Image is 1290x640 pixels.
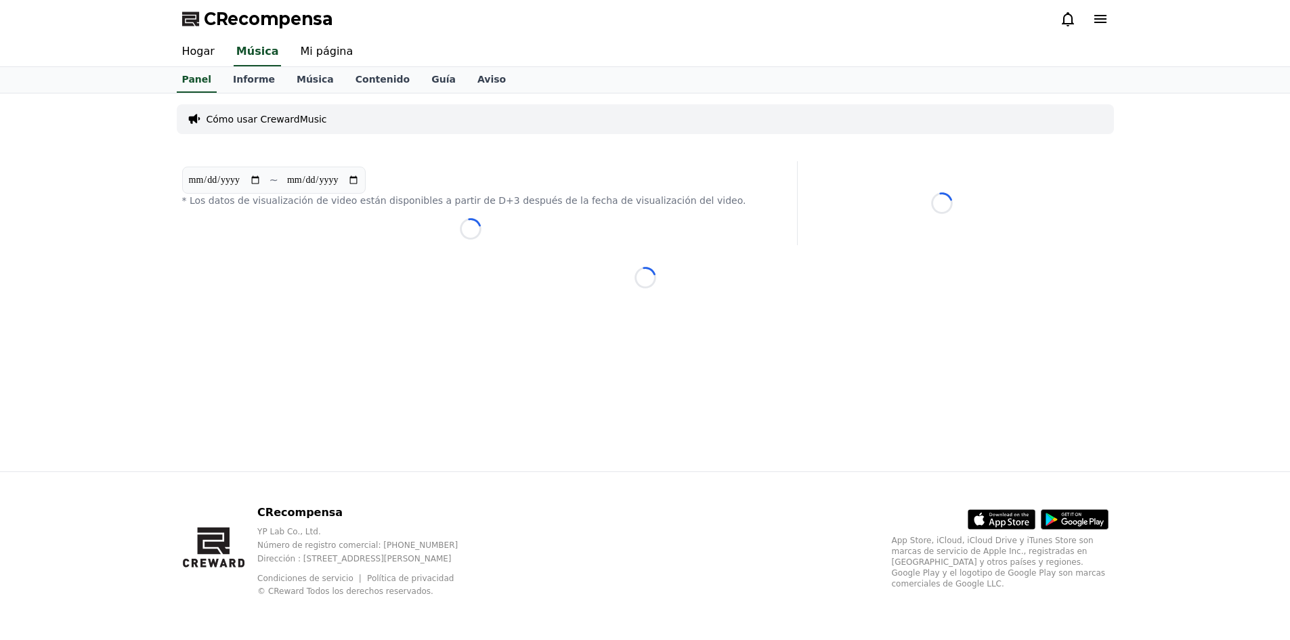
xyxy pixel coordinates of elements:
[233,74,275,85] font: Informe
[234,38,282,66] a: Música
[257,586,433,596] font: © CReward Todos los derechos reservados.
[236,45,279,58] font: Música
[182,8,332,30] a: CRecompensa
[171,38,225,66] a: Hogar
[345,67,421,93] a: Contenido
[257,527,321,536] font: YP Lab Co., Ltd.
[270,173,278,186] font: ~
[207,112,327,126] a: Cómo usar CrewardMusic
[257,540,458,550] font: Número de registro comercial: [PHONE_NUMBER]
[257,506,343,519] font: CRecompensa
[182,74,212,85] font: Panel
[204,9,332,28] font: CRecompensa
[300,45,353,58] font: Mi página
[286,67,345,93] a: Música
[356,74,410,85] font: Contenido
[222,67,286,93] a: Informe
[182,195,746,206] font: * Los datos de visualización de video están disponibles a partir de D+3 después de la fecha de vi...
[182,45,215,58] font: Hogar
[257,574,364,583] a: Condiciones de servicio
[431,74,456,85] font: Guía
[892,536,1106,589] font: App Store, iCloud, iCloud Drive y iTunes Store son marcas de servicio de Apple Inc., registradas ...
[257,574,353,583] font: Condiciones de servicio
[257,554,451,563] font: Dirección : [STREET_ADDRESS][PERSON_NAME]
[477,74,506,85] font: Aviso
[467,67,517,93] a: Aviso
[177,67,217,93] a: Panel
[297,74,334,85] font: Música
[367,574,454,583] a: Política de privacidad
[207,114,327,125] font: Cómo usar CrewardMusic
[421,67,467,93] a: Guía
[289,38,364,66] a: Mi página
